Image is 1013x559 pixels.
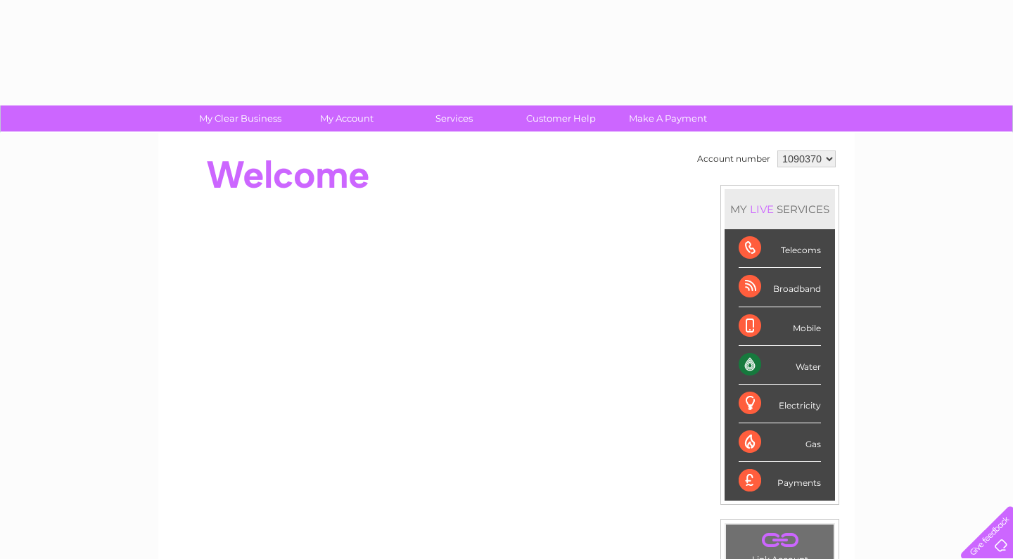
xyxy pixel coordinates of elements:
[182,105,298,131] a: My Clear Business
[739,385,821,423] div: Electricity
[739,268,821,307] div: Broadband
[739,423,821,462] div: Gas
[739,229,821,268] div: Telecoms
[739,346,821,385] div: Water
[730,528,830,553] a: .
[747,203,777,216] div: LIVE
[739,307,821,346] div: Mobile
[739,462,821,500] div: Payments
[503,105,619,131] a: Customer Help
[289,105,405,131] a: My Account
[694,147,774,171] td: Account number
[725,189,835,229] div: MY SERVICES
[396,105,512,131] a: Services
[610,105,726,131] a: Make A Payment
